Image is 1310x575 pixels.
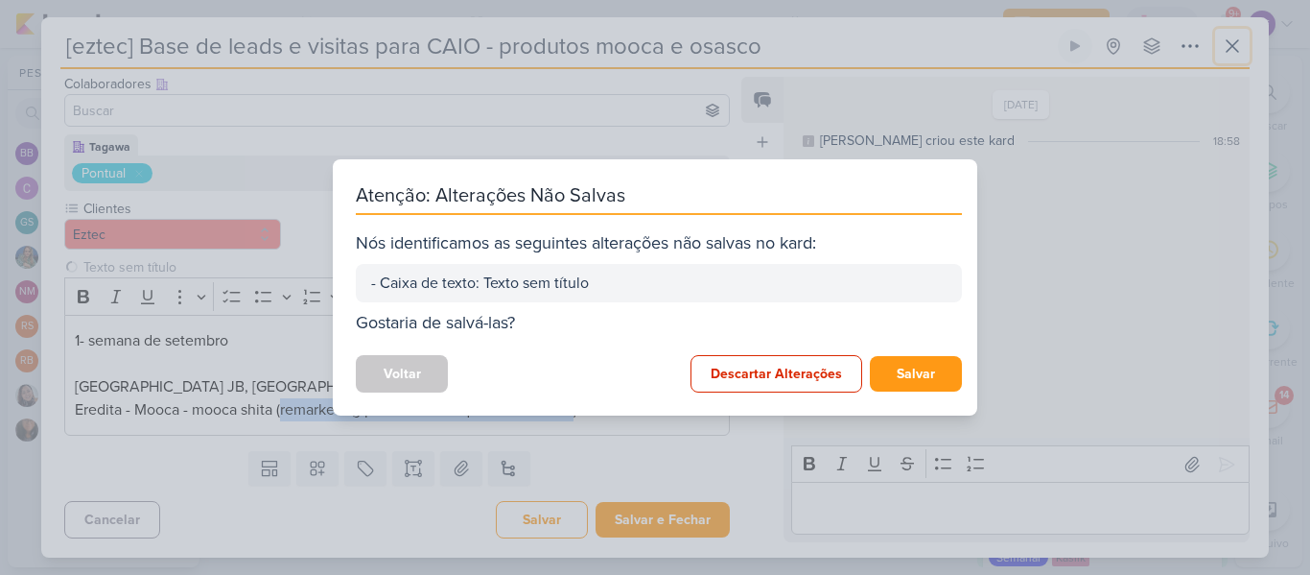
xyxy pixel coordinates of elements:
div: Gostaria de salvá-las? [356,310,962,336]
button: Descartar Alterações [690,355,862,393]
div: Nós identificamos as seguintes alterações não salvas no kard: [356,230,962,256]
div: Atenção: Alterações Não Salvas [356,182,962,215]
button: Salvar [870,356,962,392]
div: - Caixa de texto: Texto sem título [371,272,947,295]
